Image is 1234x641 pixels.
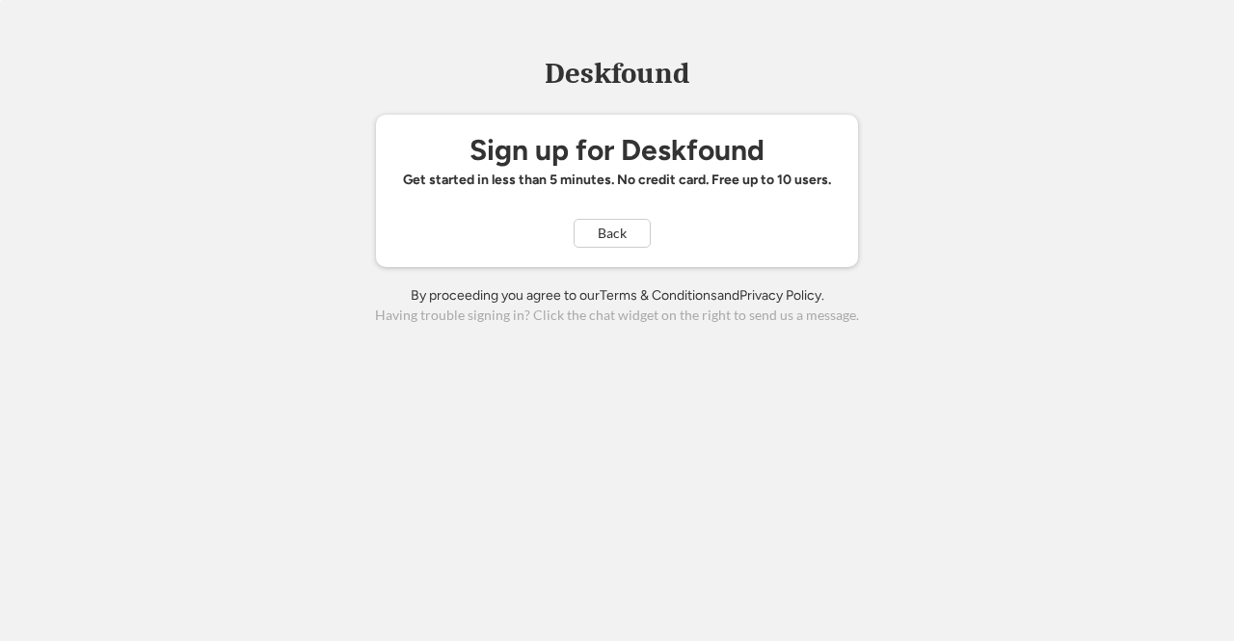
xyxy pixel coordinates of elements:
[469,134,765,166] div: Sign up for Deskfound
[411,286,824,306] div: By proceeding you agree to our and
[739,287,824,304] a: Privacy Policy.
[600,287,717,304] a: Terms & Conditions
[574,219,651,248] button: Back
[403,171,831,190] div: Get started in less than 5 minutes. No credit card. Free up to 10 users.
[535,59,699,89] div: Deskfound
